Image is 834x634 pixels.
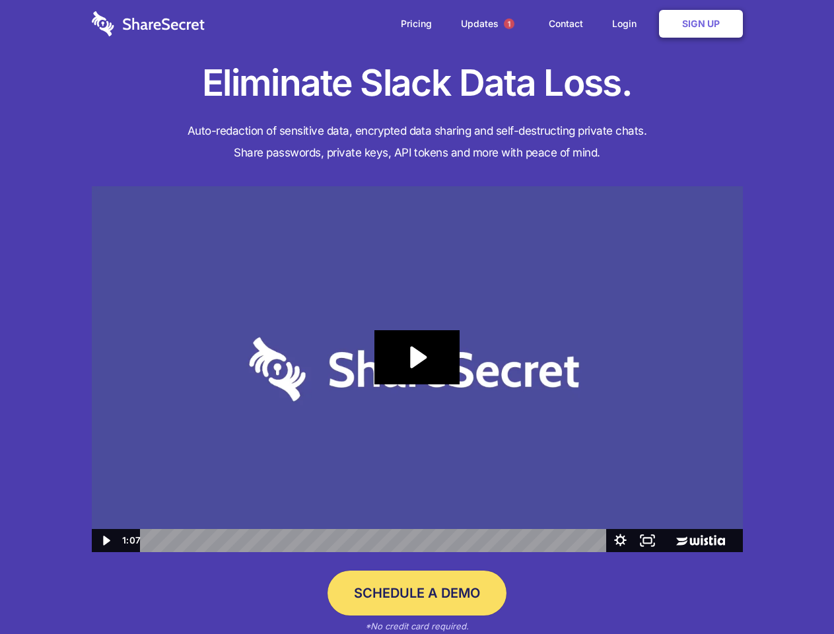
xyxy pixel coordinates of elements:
a: Wistia Logo -- Learn More [661,529,742,552]
a: Schedule a Demo [328,571,506,616]
button: Fullscreen [634,529,661,552]
a: Login [599,3,656,44]
a: Pricing [388,3,445,44]
h4: Auto-redaction of sensitive data, encrypted data sharing and self-destructing private chats. Shar... [92,120,743,164]
h1: Eliminate Slack Data Loss. [92,59,743,107]
span: 1 [504,18,514,29]
button: Play Video: Sharesecret Slack Extension [374,330,459,384]
button: Play Video [92,529,119,552]
button: Show settings menu [607,529,634,552]
a: Contact [536,3,596,44]
img: logo-wordmark-white-trans-d4663122ce5f474addd5e946df7df03e33cb6a1c49d2221995e7729f52c070b2.svg [92,11,205,36]
img: Sharesecret [92,186,743,553]
div: Playbar [151,529,600,552]
a: Sign Up [659,10,743,38]
em: *No credit card required. [365,621,469,631]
